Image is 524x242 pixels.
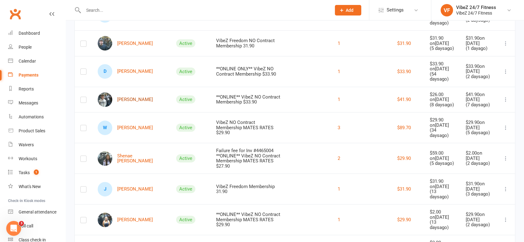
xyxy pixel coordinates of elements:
div: **ONLINE** VibeZ NO Contract Membership $33.90 [216,95,281,105]
div: ( 54 days ago) [430,72,455,82]
div: ( 5 days ago) [430,46,455,51]
img: Cody Morales [98,36,112,51]
div: Automations [19,114,44,119]
a: Messages [8,96,65,110]
div: VibeZ Freedom Membership 31.90 [216,184,281,194]
button: 1 [338,96,340,103]
div: ( 8 days ago) [430,102,455,108]
span: 1 [34,169,39,175]
div: ( 5 days ago) [466,130,491,135]
a: Workouts [8,152,65,166]
div: VF [441,4,453,16]
div: Dashboard [19,31,40,36]
input: Search... [82,6,327,15]
button: $31.90 [397,40,411,47]
a: Calendar [8,54,65,68]
button: Add [335,5,361,15]
div: Tasks [19,170,30,175]
a: Dashboard [8,26,65,40]
div: ( 13 days ago) [430,189,455,199]
div: People [19,45,32,50]
div: ( 3 days ago) [466,191,491,197]
div: ( 13 days ago) [430,220,455,230]
div: ( 5 days ago) [430,161,455,166]
div: Calendar [19,59,36,64]
a: Roll call [8,219,65,233]
div: ( 7 days ago) [466,102,491,108]
a: D[PERSON_NAME] [98,64,153,79]
div: Active [176,185,195,193]
div: Product Sales [19,128,45,133]
div: $33.90 on [DATE] [430,61,455,72]
div: ( 1 day ago) [466,46,491,51]
button: $29.90 [397,216,411,223]
img: Skye Usher [98,213,112,227]
span: 3 [19,221,24,226]
a: Automations [8,110,65,124]
div: $29.90 on [DATE] [466,212,491,222]
a: Skye Usher[PERSON_NAME] [98,213,153,227]
div: ( 2 days ago) [466,18,491,23]
div: ( 26 days ago) [430,15,455,25]
div: $26.00 on [DATE] [430,92,455,102]
div: ( 2 days ago) [466,74,491,79]
a: Reports [8,82,65,96]
div: Active [176,95,195,103]
div: $31.90 on [DATE] [430,36,455,46]
div: ( 34 days ago) [430,128,455,138]
div: $2.00 on [DATE] [430,209,455,220]
div: Active [176,124,195,132]
div: $2.00 on [DATE] [466,151,491,161]
div: ( 2 days ago) [466,161,491,166]
div: Active [176,216,195,224]
div: Waivers [19,142,34,147]
div: Active [176,68,195,76]
img: Ashton dawes [98,92,112,107]
div: Failure fee for Inv #4465004 [216,148,281,153]
button: 1 [338,185,340,193]
div: VibeZ NO Contract Membership MATES RATES $29.90 [216,120,281,135]
a: Cody Morales[PERSON_NAME] [98,36,153,51]
button: $41.90 [397,96,411,103]
a: Ashton dawes[PERSON_NAME] [98,92,153,107]
div: David Hedley [98,64,112,79]
div: $33.90 on [DATE] [466,64,491,74]
a: Shenae KirkShenae [PERSON_NAME] [98,151,165,166]
iframe: Intercom live chat [6,221,21,236]
button: 1 [338,216,340,223]
span: Settings [387,3,404,17]
div: Active [176,154,195,162]
div: Active [176,39,195,47]
a: What's New [8,180,65,194]
div: **ONLINE** VibeZ NO Contract Membership MATES RATES $29.90 [216,212,281,227]
a: Clubworx [7,6,23,22]
div: Messages [19,100,38,105]
a: Payments [8,68,65,82]
div: $41.90 on [DATE] [466,92,491,102]
a: Waivers [8,138,65,152]
div: Workouts [19,156,37,161]
div: $31.90 on [DATE] [430,179,455,189]
button: $89.70 [397,124,411,131]
div: ( 2 days ago) [466,222,491,227]
a: J[PERSON_NAME] [98,182,153,196]
div: General attendance [19,209,56,214]
div: Payments [19,73,38,77]
a: W[PERSON_NAME] [98,121,153,135]
div: Wade Mercer [98,121,112,135]
div: Roll call [19,223,33,228]
div: $29.90 on [DATE] [430,117,455,128]
a: Tasks 1 [8,166,65,180]
div: Reports [19,86,34,91]
div: VibeZ 24/7 Fitness [456,10,496,16]
a: Product Sales [8,124,65,138]
span: Add [346,8,353,13]
div: $31.90 on [DATE] [466,181,491,191]
div: **ONLINE** VibeZ NO Contract Membership MATES RATES $27.90 [216,153,281,169]
div: What's New [19,184,41,189]
div: $59.00 on [DATE] [430,151,455,161]
button: 2 [338,155,340,162]
button: $33.90 [397,68,411,75]
div: Jaylen Kerr [98,182,112,196]
div: **ONLINE ONLY** VibeZ NO Contract Membership $33.90 [216,66,281,77]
